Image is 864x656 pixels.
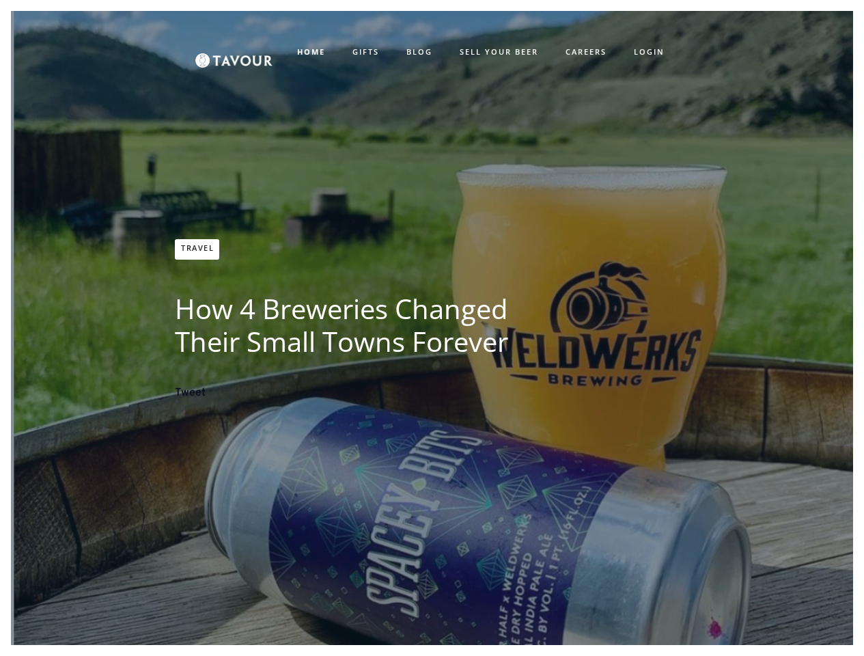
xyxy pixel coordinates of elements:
h1: How 4 Breweries Changed Their Small Towns Forever [175,292,564,358]
a: HOME [283,41,339,64]
a: Travel [175,239,219,260]
a: GIFTS [339,41,393,64]
a: Tweet [175,386,206,400]
a: SELL YOUR BEER [446,41,552,64]
strong: HOME [297,46,325,57]
a: CAREERS [552,41,620,64]
a: BLOG [393,41,446,64]
a: LOGIN [620,41,678,64]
